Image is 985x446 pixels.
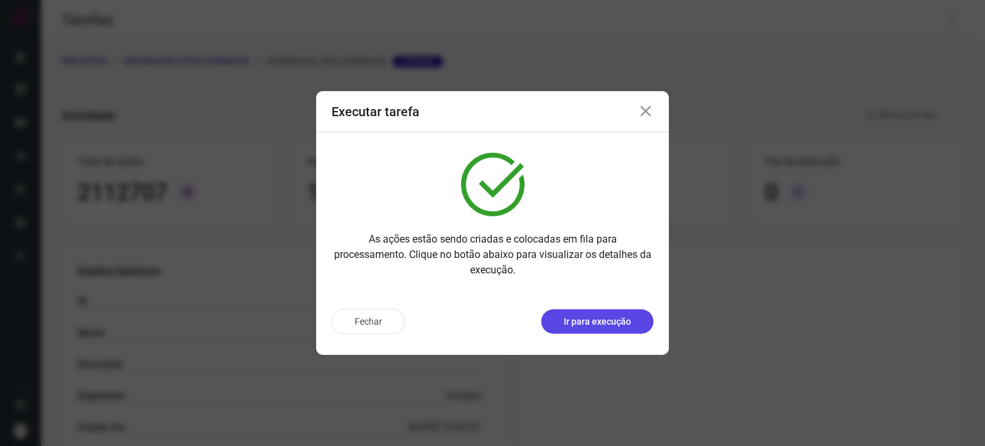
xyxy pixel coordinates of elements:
[564,315,631,329] p: Ir para execução
[541,309,653,334] button: Ir para execução
[332,232,653,278] p: As ações estão sendo criadas e colocadas em fila para processamento. Clique no botão abaixo para ...
[332,104,419,119] h3: Executar tarefa
[461,153,525,216] img: verified.svg
[332,309,405,334] button: Fechar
